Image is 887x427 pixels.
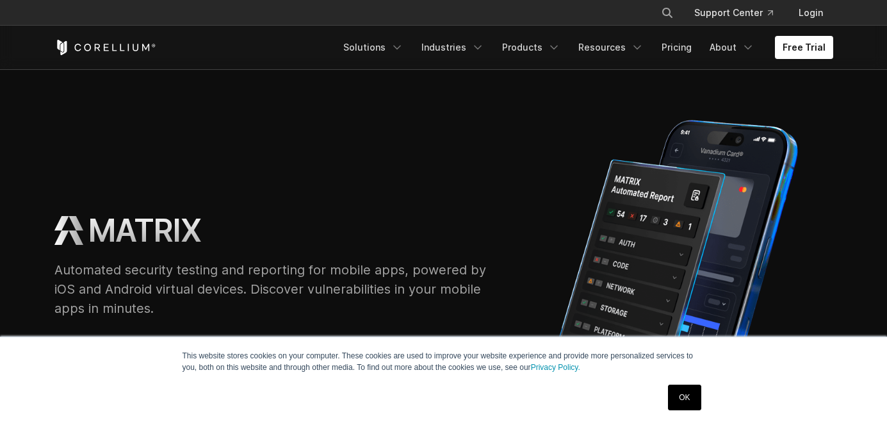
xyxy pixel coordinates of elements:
[571,36,651,59] a: Resources
[183,350,705,373] p: This website stores cookies on your computer. These cookies are used to improve your website expe...
[775,36,833,59] a: Free Trial
[654,36,699,59] a: Pricing
[54,216,83,245] img: MATRIX Logo
[684,1,783,24] a: Support Center
[54,260,498,318] p: Automated security testing and reporting for mobile apps, powered by iOS and Android virtual devi...
[646,1,833,24] div: Navigation Menu
[668,385,701,410] a: OK
[494,36,568,59] a: Products
[414,36,492,59] a: Industries
[656,1,679,24] button: Search
[531,363,580,372] a: Privacy Policy.
[336,36,411,59] a: Solutions
[336,36,833,59] div: Navigation Menu
[702,36,762,59] a: About
[88,212,201,250] h1: MATRIX
[54,40,156,55] a: Corellium Home
[788,1,833,24] a: Login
